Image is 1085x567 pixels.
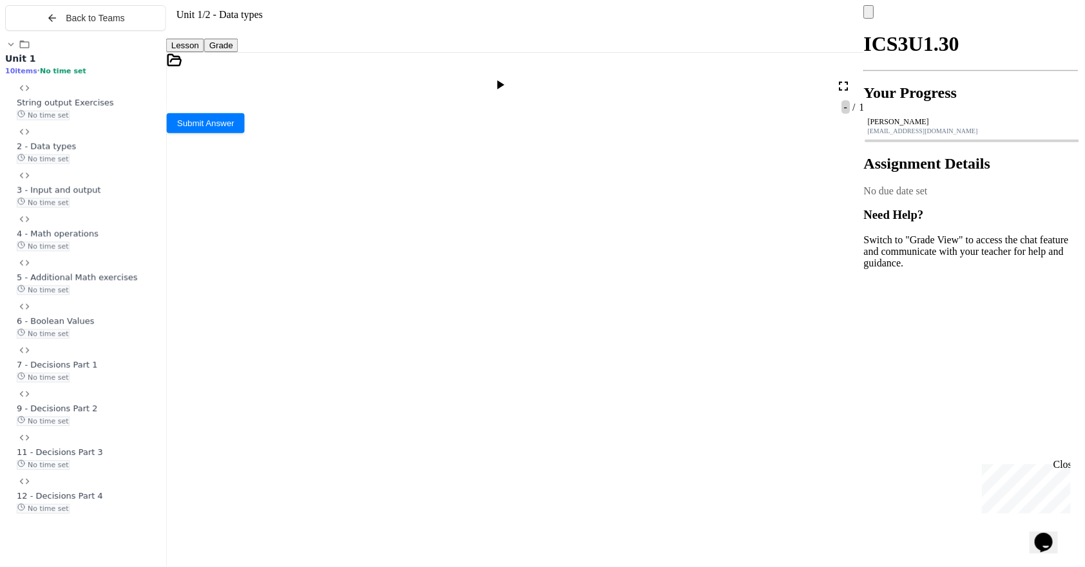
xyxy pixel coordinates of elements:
[204,39,238,52] button: Grade
[17,360,98,370] span: 7 - Decisions Part 1
[37,66,40,75] span: •
[40,67,86,75] span: No time set
[17,505,70,514] span: No time set
[17,317,94,326] span: 6 - Boolean Values
[17,330,70,339] span: No time set
[865,235,1080,270] p: Switch to "Grade View" to access the chat feature and communicate with your teacher for help and ...
[203,9,206,20] span: /
[177,9,202,20] span: Unit 1
[865,185,1080,197] div: No due date set
[206,9,263,20] span: 2 - Data types
[5,5,89,82] div: Chat with us now!Close
[17,273,138,283] span: 5 - Additional Math exercises
[17,373,70,383] span: No time set
[17,242,70,252] span: No time set
[17,404,98,414] span: 9 - Decisions Part 2
[858,102,865,113] span: 1
[17,229,99,239] span: 4 - Math operations
[865,32,1080,56] h1: ICS3U1.30
[5,53,35,64] span: Unit 1
[869,117,1076,127] div: [PERSON_NAME]
[17,417,70,427] span: No time set
[17,154,70,164] span: No time set
[865,209,1080,223] h3: Need Help?
[17,98,114,107] span: String output Exercises
[978,460,1072,514] iframe: chat widget
[1031,516,1072,554] iframe: chat widget
[177,118,235,128] span: Submit Answer
[17,142,76,151] span: 2 - Data types
[17,185,101,195] span: 3 - Input and output
[17,492,103,501] span: 12 - Decisions Part 4
[854,102,856,113] span: /
[17,198,70,208] span: No time set
[17,286,70,295] span: No time set
[166,39,204,52] button: Lesson
[865,155,1080,172] h2: Assignment Details
[66,13,125,23] span: Back to Teams
[865,84,1080,102] h2: Your Progress
[17,448,103,458] span: 11 - Decisions Part 3
[17,111,70,120] span: No time set
[17,461,70,470] span: No time set
[869,127,1076,135] div: [EMAIL_ADDRESS][DOMAIN_NAME]
[865,5,1080,19] div: My Account
[5,67,37,75] span: 10 items
[843,100,851,114] span: -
